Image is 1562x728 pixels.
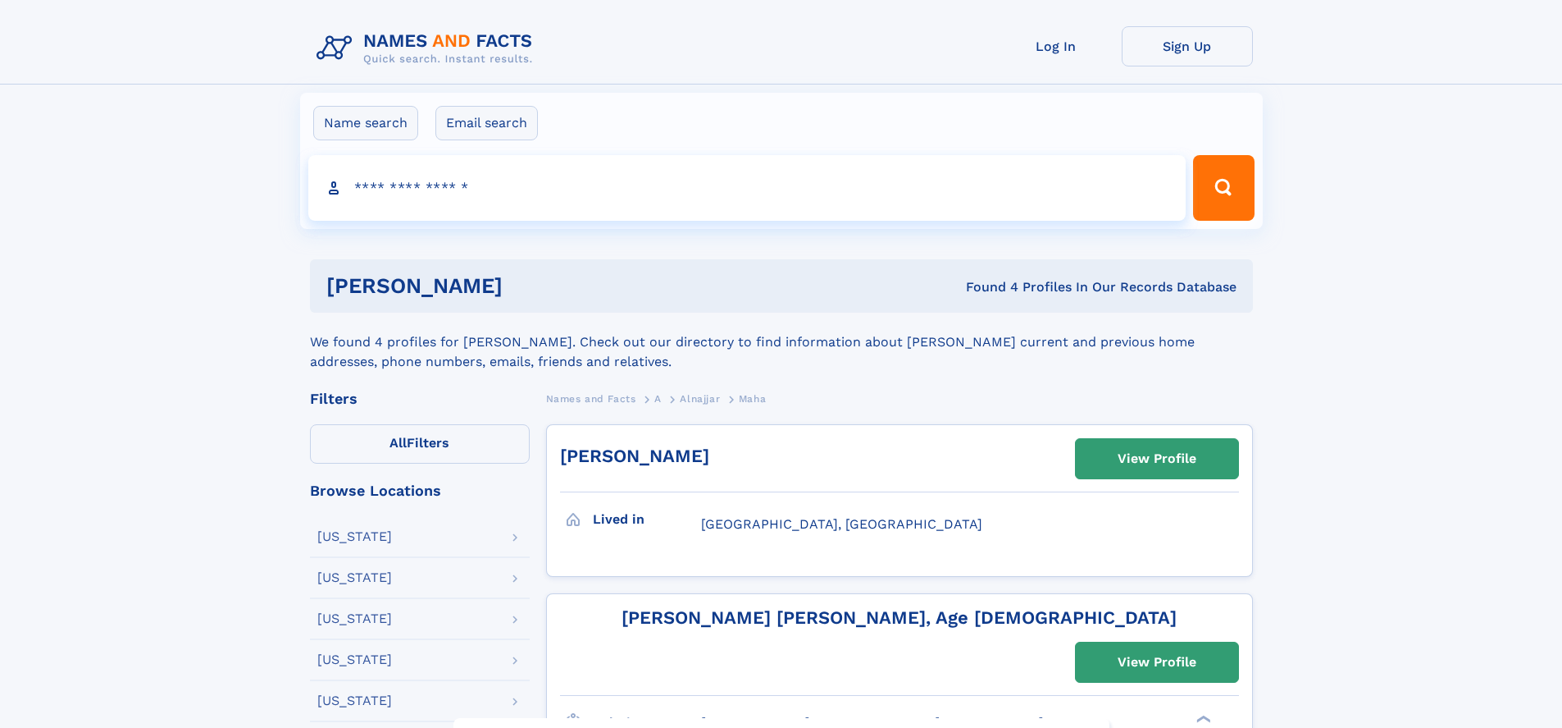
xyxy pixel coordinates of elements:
a: [PERSON_NAME] [560,446,709,466]
a: A [654,388,662,409]
span: [GEOGRAPHIC_DATA], [GEOGRAPHIC_DATA] [701,516,982,532]
div: Filters [310,391,530,406]
h1: [PERSON_NAME] [326,276,735,296]
a: View Profile [1076,439,1238,478]
span: Alnajjar [680,393,720,405]
div: [US_STATE] [317,653,392,666]
a: Sign Up [1122,26,1253,66]
div: Found 4 Profiles In Our Records Database [734,278,1236,296]
a: Log In [990,26,1122,66]
div: [US_STATE] [317,571,392,584]
div: [US_STATE] [317,530,392,543]
img: Logo Names and Facts [310,26,546,71]
div: [US_STATE] [317,694,392,707]
button: Search Button [1193,155,1254,221]
label: Name search [313,106,418,140]
label: Email search [435,106,538,140]
a: Names and Facts [546,388,636,409]
div: View Profile [1118,643,1196,681]
span: All [389,435,407,451]
span: Maha [739,393,766,405]
div: ❯ [1192,713,1212,724]
div: View Profile [1118,440,1196,478]
h3: Lived in [593,506,701,533]
span: A [654,393,662,405]
div: [US_STATE] [317,612,392,625]
div: We found 4 profiles for [PERSON_NAME]. Check out our directory to find information about [PERSON_... [310,313,1253,372]
input: search input [308,155,1186,221]
a: View Profile [1076,643,1238,682]
label: Filters [310,424,530,464]
a: [PERSON_NAME] [PERSON_NAME], Age [DEMOGRAPHIC_DATA] [622,607,1177,628]
div: Browse Locations [310,483,530,498]
a: Alnajjar [680,388,720,409]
